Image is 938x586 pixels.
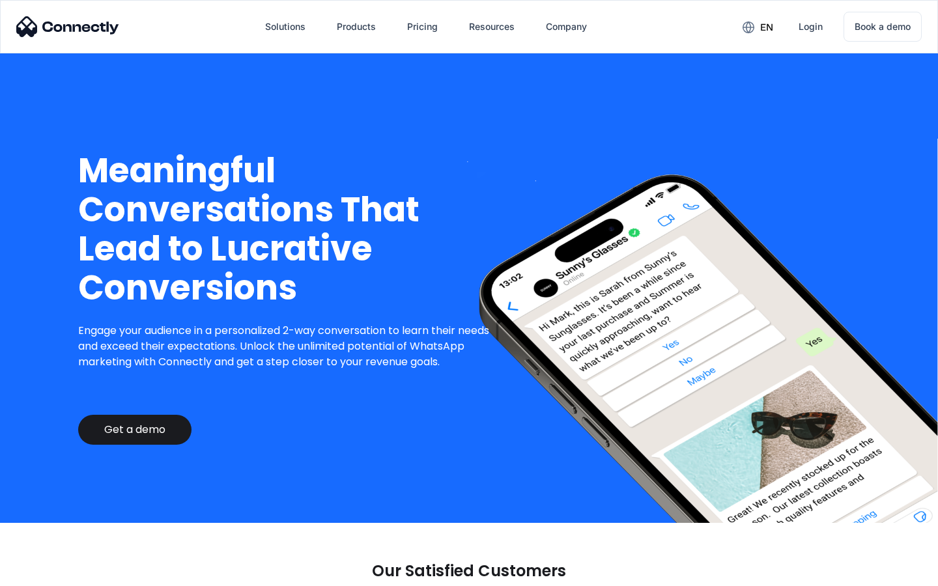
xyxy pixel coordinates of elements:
p: Our Satisfied Customers [372,562,566,580]
h1: Meaningful Conversations That Lead to Lucrative Conversions [78,151,500,307]
ul: Language list [26,563,78,581]
div: Resources [469,18,515,36]
a: Pricing [397,11,448,42]
div: Pricing [407,18,438,36]
div: Get a demo [104,423,165,436]
img: Connectly Logo [16,16,119,37]
div: Solutions [265,18,306,36]
div: en [760,18,773,36]
div: Company [546,18,587,36]
div: Products [337,18,376,36]
a: Book a demo [844,12,922,42]
a: Login [788,11,833,42]
a: Get a demo [78,415,192,445]
p: Engage your audience in a personalized 2-way conversation to learn their needs and exceed their e... [78,323,500,370]
aside: Language selected: English [13,563,78,581]
div: Login [799,18,823,36]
